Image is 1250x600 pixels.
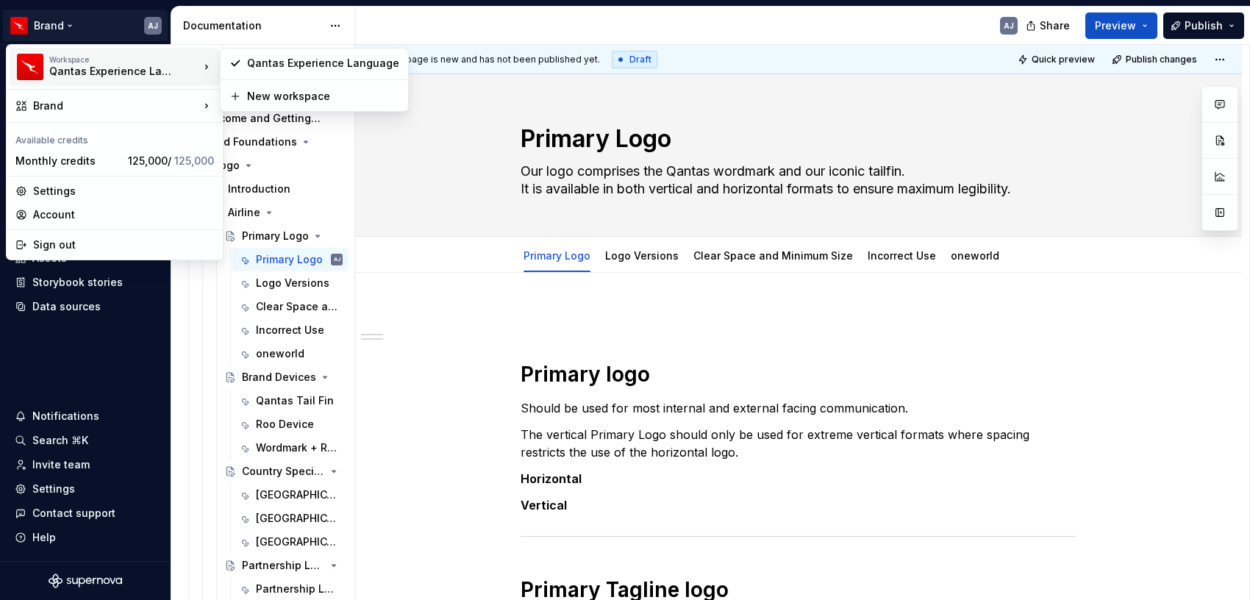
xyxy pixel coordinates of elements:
div: New workspace [247,89,399,104]
div: Qantas Experience Language [49,64,174,79]
img: 6b187050-a3ed-48aa-8485-808e17fcee26.png [17,54,43,80]
div: Settings [33,184,214,199]
div: Sign out [33,238,214,252]
div: Available credits [10,126,220,149]
div: Qantas Experience Language [247,56,399,71]
span: 125,000 / [128,154,214,167]
span: 125,000 [174,154,214,167]
div: Brand [33,99,199,113]
div: Monthly credits [15,154,122,168]
div: Account [33,207,214,222]
div: Workspace [49,55,199,64]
